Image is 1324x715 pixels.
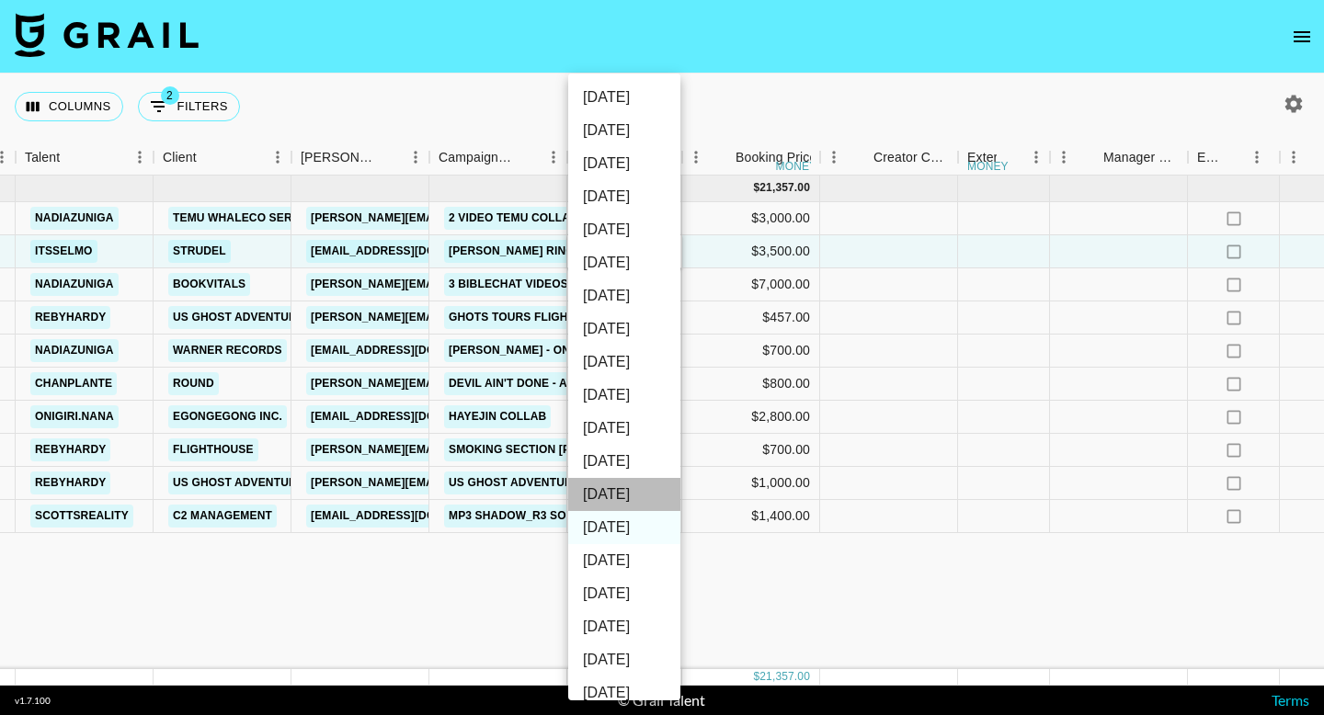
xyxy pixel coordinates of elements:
li: [DATE] [568,81,680,114]
li: [DATE] [568,577,680,610]
li: [DATE] [568,213,680,246]
li: [DATE] [568,312,680,346]
li: [DATE] [568,379,680,412]
li: [DATE] [568,478,680,511]
li: [DATE] [568,676,680,709]
li: [DATE] [568,544,680,577]
li: [DATE] [568,246,680,279]
li: [DATE] [568,445,680,478]
li: [DATE] [568,346,680,379]
li: [DATE] [568,279,680,312]
li: [DATE] [568,610,680,643]
li: [DATE] [568,147,680,180]
li: [DATE] [568,114,680,147]
li: [DATE] [568,643,680,676]
li: [DATE] [568,511,680,544]
li: [DATE] [568,180,680,213]
li: [DATE] [568,412,680,445]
